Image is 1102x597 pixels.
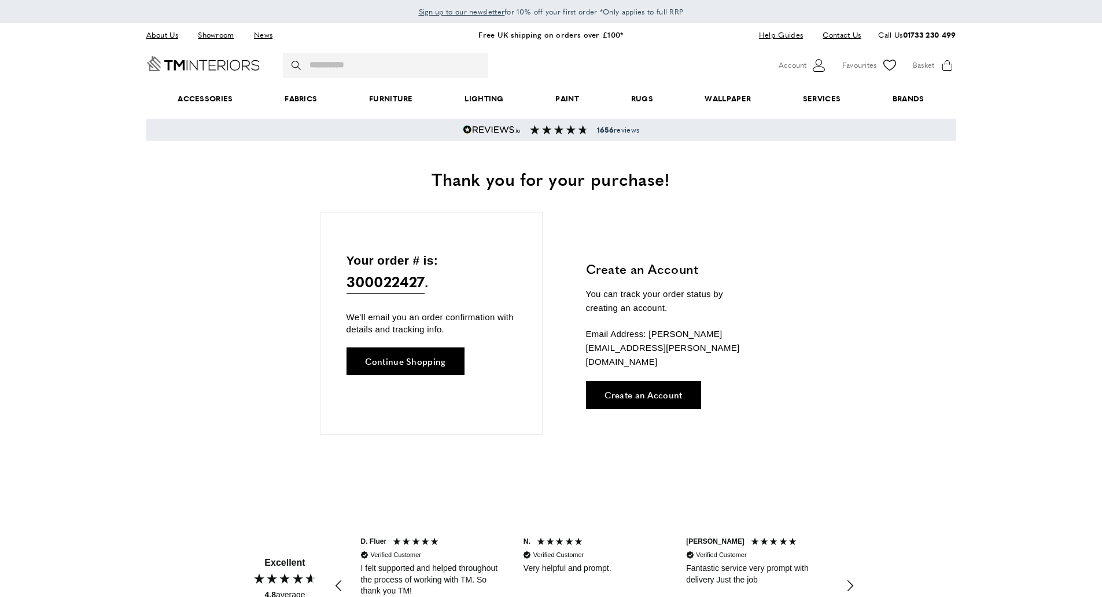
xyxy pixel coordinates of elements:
h3: Create an Account [586,260,757,278]
a: Paint [530,81,605,116]
a: Favourites [842,57,898,74]
div: [PERSON_NAME] [686,537,745,547]
p: You can track your order status by creating an account. [586,287,757,315]
span: 300022427 [347,270,425,294]
span: Create an Account [605,390,683,399]
a: Furniture [343,81,438,116]
div: 5 Stars [536,537,587,549]
span: for 10% off your first order *Only applies to full RRP [419,6,684,17]
div: Excellent [264,556,305,569]
a: About Us [146,27,187,43]
button: Search [292,53,303,78]
span: Thank you for your purchase! [432,166,670,191]
a: Rugs [605,81,679,116]
a: Go to Home page [146,56,260,71]
a: Continue Shopping [347,347,465,375]
div: N. [524,537,530,547]
div: Verified Customer [696,551,746,559]
a: Wallpaper [679,81,777,116]
strong: 1656 [597,124,614,135]
span: Continue Shopping [365,357,446,365]
a: Sign up to our newsletter [419,6,505,17]
img: Reviews section [530,125,588,134]
span: Accessories [152,81,259,116]
a: Brands [867,81,950,116]
a: Contact Us [814,27,861,43]
div: I felt supported and helped throughout the process of working with TM. So thank you TM! [361,563,503,597]
div: 5 Stars [392,537,443,549]
p: Your order # is: . [347,251,516,294]
span: reviews [597,125,639,134]
span: Favourites [842,59,877,71]
a: Create an Account [586,381,701,409]
span: Account [779,59,806,71]
a: Lighting [439,81,530,116]
button: Customer Account [779,57,828,74]
div: D. Fluer [361,537,387,547]
a: Free UK shipping on orders over £100* [478,29,623,40]
img: Reviews.io 5 stars [463,125,521,134]
a: Fabrics [259,81,343,116]
div: Verified Customer [533,551,584,559]
div: Fantastic service very prompt with delivery Just the job [686,563,828,585]
p: Call Us [878,29,956,41]
a: Services [777,81,867,116]
a: 01733 230 499 [903,29,956,40]
a: Showroom [189,27,242,43]
div: Very helpful and prompt. [524,563,665,574]
a: Help Guides [750,27,812,43]
a: News [245,27,281,43]
p: Email Address: [PERSON_NAME][EMAIL_ADDRESS][PERSON_NAME][DOMAIN_NAME] [586,327,757,369]
div: 4.80 Stars [253,572,318,585]
div: Verified Customer [371,551,421,559]
div: 5 Stars [750,537,801,549]
p: We'll email you an order confirmation with details and tracking info. [347,311,516,335]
